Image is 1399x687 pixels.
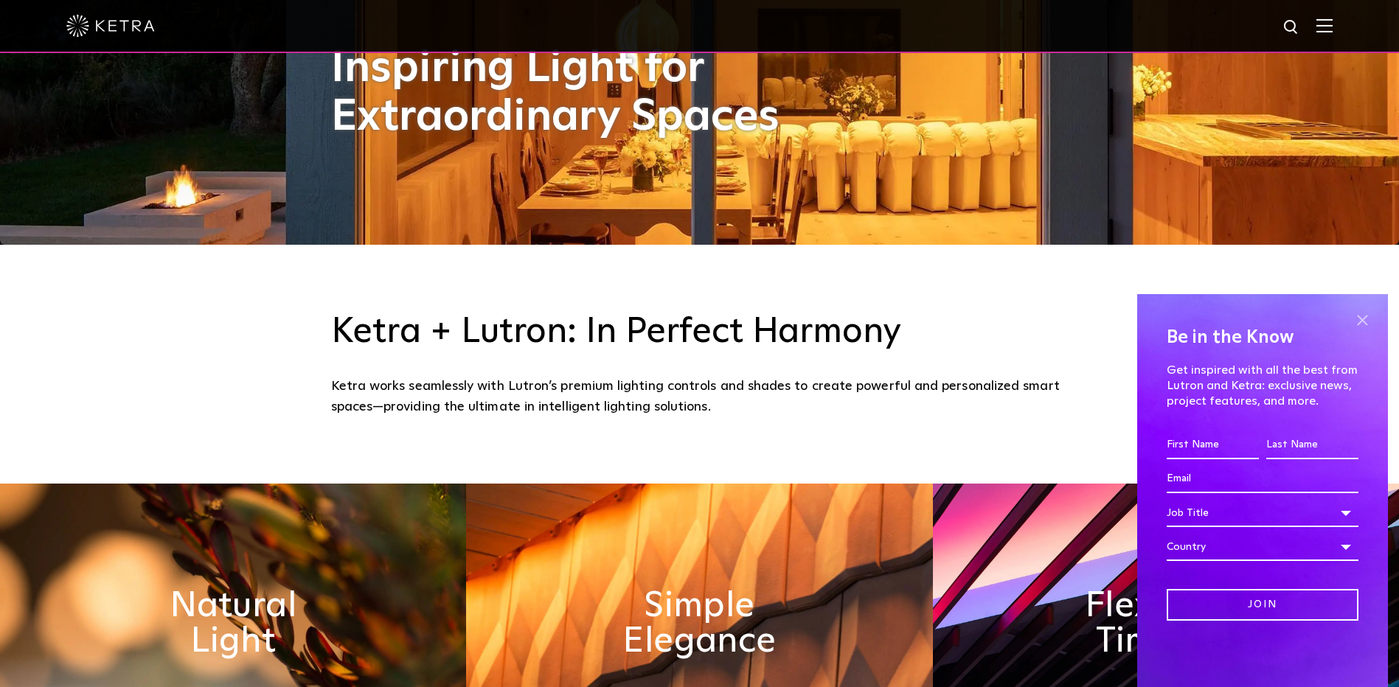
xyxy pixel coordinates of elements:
h1: Inspiring Light for Extraordinary Spaces [331,44,810,142]
input: Join [1167,589,1358,621]
div: Country [1167,533,1358,561]
h3: Ketra + Lutron: In Perfect Harmony [331,311,1069,354]
div: Job Title [1167,499,1358,527]
img: Hamburger%20Nav.svg [1316,18,1333,32]
h4: Be in the Know [1167,324,1358,352]
input: Last Name [1266,431,1358,459]
input: Email [1167,465,1358,493]
img: search icon [1282,18,1301,37]
img: ketra-logo-2019-white [66,15,155,37]
h2: Simple Elegance [589,588,810,659]
input: First Name [1167,431,1259,459]
p: Get inspired with all the best from Lutron and Ketra: exclusive news, project features, and more. [1167,363,1358,408]
h2: Natural Light [122,588,344,659]
div: Ketra works seamlessly with Lutron’s premium lighting controls and shades to create powerful and ... [331,376,1069,418]
h2: Flexible & Timeless [1055,588,1277,659]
